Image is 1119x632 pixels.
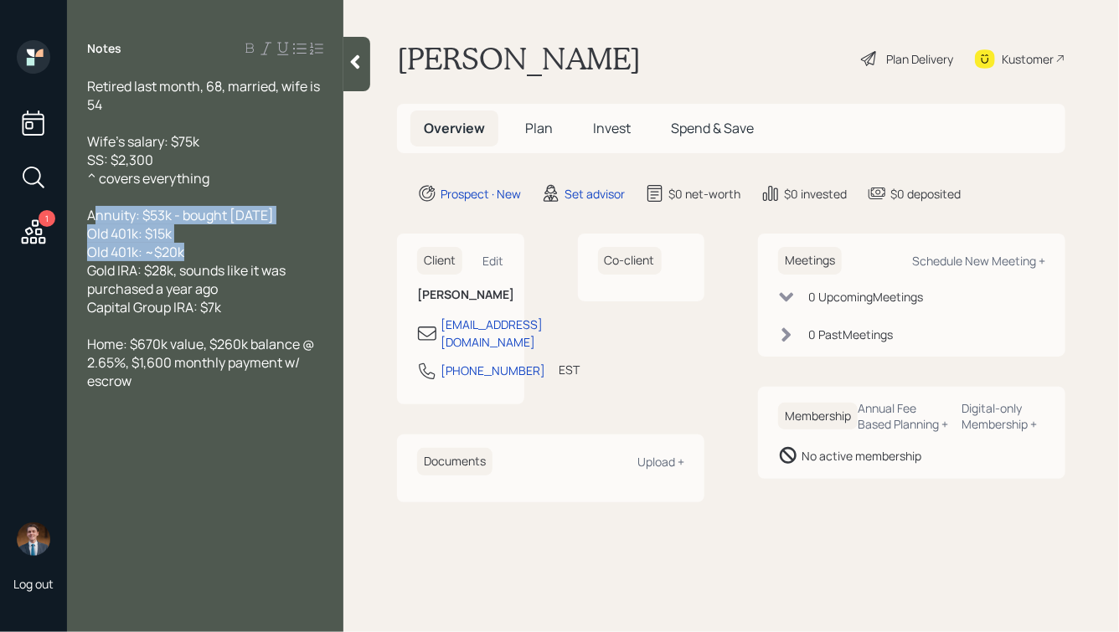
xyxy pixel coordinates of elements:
[802,447,921,465] div: No active membership
[87,206,274,224] span: Annuity: $53k - bought [DATE]
[87,243,184,261] span: Old 401k: ~$20k
[417,247,462,275] h6: Client
[87,335,317,390] span: Home: $670k value, $260k balance @ 2.65%, $1,600 monthly payment w/ escrow
[598,247,662,275] h6: Co-client
[912,253,1045,269] div: Schedule New Meeting +
[637,454,684,470] div: Upload +
[417,288,504,302] h6: [PERSON_NAME]
[17,522,50,556] img: hunter_neumayer.jpg
[87,151,153,169] span: SS: $2,300
[559,361,580,378] div: EST
[808,288,923,306] div: 0 Upcoming Meeting s
[808,326,893,343] div: 0 Past Meeting s
[424,119,485,137] span: Overview
[87,40,121,57] label: Notes
[417,448,492,475] h6: Documents
[671,119,754,137] span: Spend & Save
[87,77,322,114] span: Retired last month, 68, married, wife is 54
[87,132,199,151] span: Wife's salary: $75k
[441,185,521,203] div: Prospect · New
[784,185,847,203] div: $0 invested
[39,210,55,227] div: 1
[397,40,641,77] h1: [PERSON_NAME]
[565,185,625,203] div: Set advisor
[87,169,209,188] span: ^ covers everything
[441,316,543,351] div: [EMAIL_ADDRESS][DOMAIN_NAME]
[87,298,221,316] span: Capital Group IRA: $7k
[87,261,288,298] span: Gold IRA: $28k, sounds like it was purchased a year ago
[13,576,54,592] div: Log out
[441,362,545,379] div: [PHONE_NUMBER]
[87,224,172,243] span: Old 401k: $15k
[483,253,504,269] div: Edit
[778,403,858,430] h6: Membership
[890,185,961,203] div: $0 deposited
[1002,50,1054,68] div: Kustomer
[525,119,553,137] span: Plan
[593,119,631,137] span: Invest
[668,185,740,203] div: $0 net-worth
[962,400,1045,432] div: Digital-only Membership +
[778,247,842,275] h6: Meetings
[858,400,949,432] div: Annual Fee Based Planning +
[886,50,953,68] div: Plan Delivery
